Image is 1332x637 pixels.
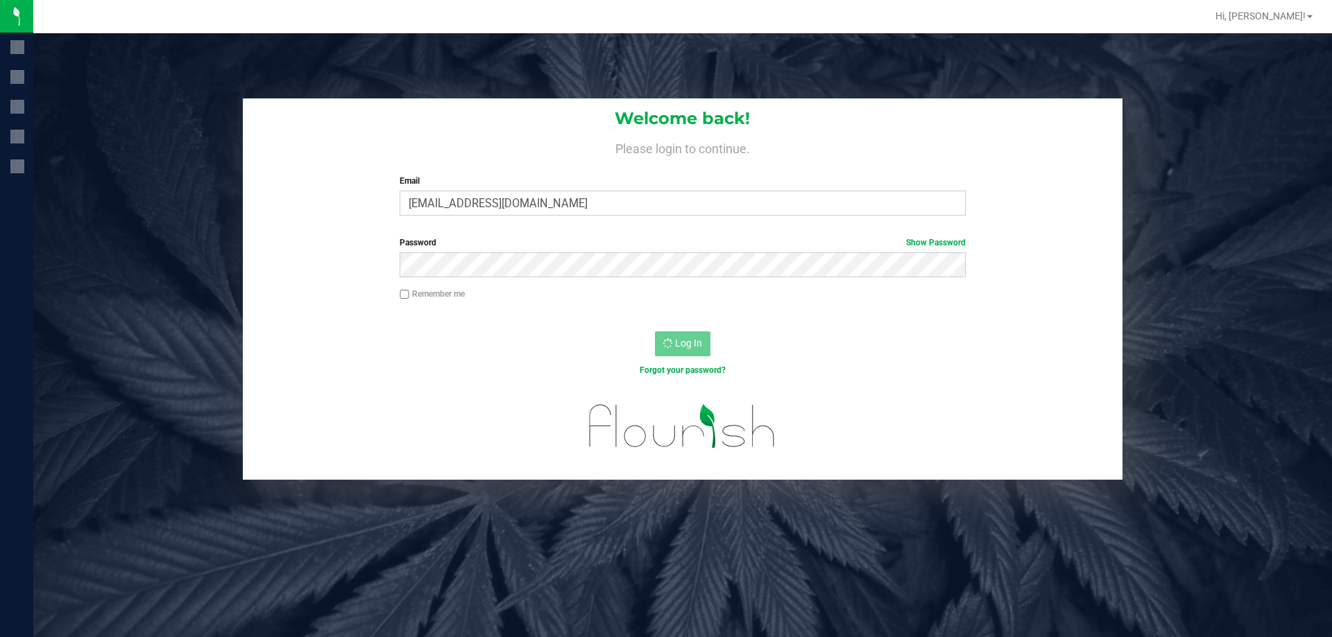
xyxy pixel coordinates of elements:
[400,238,436,247] span: Password
[243,139,1122,155] h4: Please login to continue.
[400,288,465,300] label: Remember me
[400,175,965,187] label: Email
[1215,10,1306,21] span: Hi, [PERSON_NAME]!
[655,331,710,356] button: Log In
[640,365,726,375] a: Forgot your password?
[400,290,409,299] input: Remember me
[243,110,1122,128] h1: Welcome back!
[906,238,966,247] a: Show Password
[572,391,792,462] img: flourish_logo.svg
[675,338,702,349] span: Log In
